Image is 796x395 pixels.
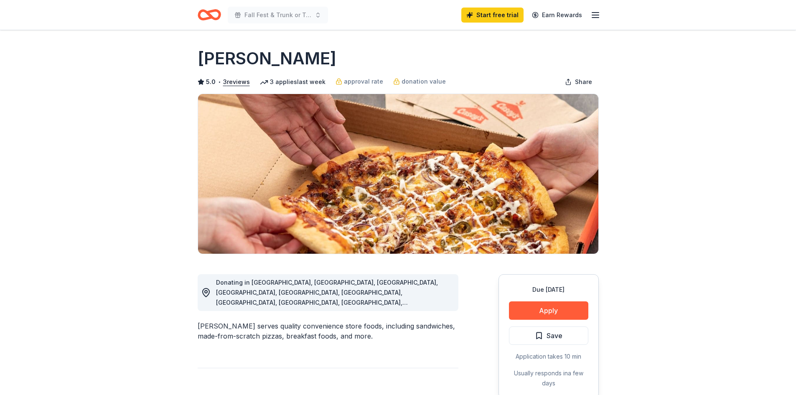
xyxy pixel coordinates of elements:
[509,301,588,320] button: Apply
[216,279,438,336] span: Donating in [GEOGRAPHIC_DATA], [GEOGRAPHIC_DATA], [GEOGRAPHIC_DATA], [GEOGRAPHIC_DATA], [GEOGRAPH...
[509,326,588,345] button: Save
[260,77,326,87] div: 3 applies last week
[393,76,446,87] a: donation value
[206,77,216,87] span: 5.0
[223,77,250,87] button: 3reviews
[461,8,524,23] a: Start free trial
[198,94,598,254] img: Image for Casey's
[198,321,458,341] div: [PERSON_NAME] serves quality convenience store foods, including sandwiches, made-from-scratch piz...
[527,8,587,23] a: Earn Rewards
[344,76,383,87] span: approval rate
[336,76,383,87] a: approval rate
[509,352,588,362] div: Application takes 10 min
[509,285,588,295] div: Due [DATE]
[198,5,221,25] a: Home
[509,368,588,388] div: Usually responds in a few days
[547,330,562,341] span: Save
[558,74,599,90] button: Share
[575,77,592,87] span: Share
[218,79,221,85] span: •
[198,47,336,70] h1: [PERSON_NAME]
[244,10,311,20] span: Fall Fest & Trunk or Treat - Beloit
[228,7,328,23] button: Fall Fest & Trunk or Treat - Beloit
[402,76,446,87] span: donation value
